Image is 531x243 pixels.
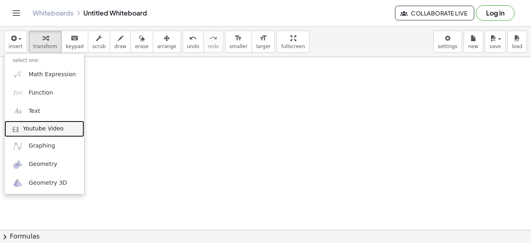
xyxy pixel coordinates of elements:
[4,56,84,65] li: select one:
[4,84,84,102] a: Function
[71,33,78,43] i: keyboard
[157,44,176,49] span: arrange
[130,31,153,53] button: erase
[10,7,23,20] button: Toggle navigation
[256,44,270,49] span: larger
[29,179,67,187] span: Geometry 3D
[13,106,23,116] img: Aa.png
[438,44,457,49] span: settings
[114,44,127,49] span: draw
[4,155,84,174] a: Geometry
[61,31,88,53] button: keyboardkeypad
[33,44,57,49] span: transform
[29,71,76,79] span: Math Expression
[153,31,181,53] button: arrange
[13,88,23,98] img: f_x.png
[485,31,506,53] button: save
[203,31,223,53] button: redoredo
[4,31,27,53] button: insert
[395,6,474,20] button: Collaborate Live
[270,75,433,197] iframe: RESUMEN SÚPER EXTENDIDO | Monterrey 3-0 Necaxa | Liga MX - Jornada 6 Apertura 2025 | TUDN
[277,31,309,53] button: fullscreen
[88,31,110,53] button: scrub
[135,44,148,49] span: erase
[252,31,275,53] button: format_sizelarger
[13,69,23,80] img: sqrt_x.png
[29,89,53,97] span: Function
[464,31,483,53] button: new
[507,31,527,53] button: load
[13,178,23,188] img: ggb-3d.svg
[183,31,204,53] button: undoundo
[13,159,23,170] img: ggb-geometry.svg
[33,9,74,17] a: Whiteboards
[208,44,219,49] span: redo
[92,44,106,49] span: scrub
[4,137,84,155] a: Graphing
[29,31,62,53] button: transform
[512,44,522,49] span: load
[402,9,467,17] span: Collaborate Live
[13,141,23,151] img: ggb-graphing.svg
[225,31,252,53] button: format_sizesmaller
[476,5,515,21] button: Log in
[259,33,267,43] i: format_size
[468,44,478,49] span: new
[110,31,131,53] button: draw
[433,31,462,53] button: settings
[29,107,40,115] span: Text
[210,33,217,43] i: redo
[66,44,84,49] span: keypad
[234,33,242,43] i: format_size
[4,174,84,192] a: Geometry 3D
[189,33,197,43] i: undo
[230,44,248,49] span: smaller
[4,102,84,120] a: Text
[29,142,55,150] span: Graphing
[4,65,84,84] a: Math Expression
[281,44,305,49] span: fullscreen
[9,44,22,49] span: insert
[23,125,64,133] span: Youtube Video
[4,121,84,137] a: Youtube Video
[489,44,501,49] span: save
[187,44,199,49] span: undo
[29,160,57,168] span: Geometry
